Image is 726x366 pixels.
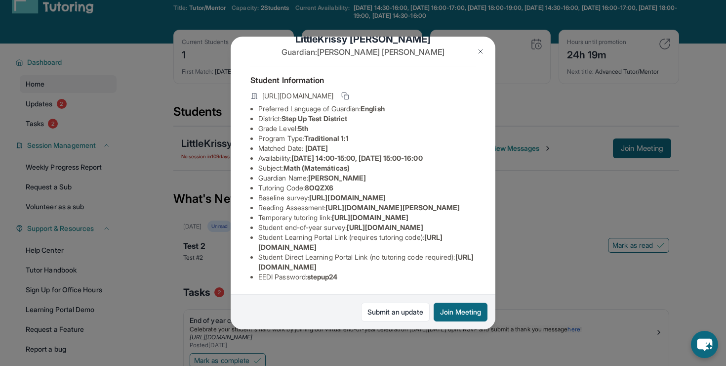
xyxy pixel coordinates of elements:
[332,213,408,222] span: [URL][DOMAIN_NAME]
[258,232,476,252] li: Student Learning Portal Link (requires tutoring code) :
[258,163,476,173] li: Subject :
[258,203,476,213] li: Reading Assessment :
[298,124,308,133] span: 5th
[258,213,476,223] li: Temporary tutoring link :
[258,143,476,153] li: Matched Date:
[262,91,333,101] span: [URL][DOMAIN_NAME]
[305,183,333,192] span: 8OQZX6
[258,114,476,124] li: District:
[361,104,385,113] span: English
[309,193,386,202] span: [URL][DOMAIN_NAME]
[258,223,476,232] li: Student end-of-year survey :
[339,90,351,102] button: Copy link
[283,164,350,172] span: Math (Matemáticas)
[282,114,347,123] span: Step Up Test District
[307,273,338,281] span: stepup24
[691,331,718,358] button: chat-button
[258,104,476,114] li: Preferred Language of Guardian:
[258,124,476,134] li: Grade Level:
[325,203,460,212] span: [URL][DOMAIN_NAME][PERSON_NAME]
[304,134,349,142] span: Traditional 1:1
[258,173,476,183] li: Guardian Name :
[250,46,476,58] p: Guardian: [PERSON_NAME] [PERSON_NAME]
[258,252,476,272] li: Student Direct Learning Portal Link (no tutoring code required) :
[347,223,423,231] span: [URL][DOMAIN_NAME]
[434,303,487,321] button: Join Meeting
[258,134,476,143] li: Program Type:
[361,303,430,321] a: Submit an update
[258,272,476,282] li: EEDI Password :
[305,144,328,152] span: [DATE]
[258,153,476,163] li: Availability:
[250,32,476,46] h1: LittleKrissy [PERSON_NAME]
[291,154,423,162] span: [DATE] 14:00-15:00, [DATE] 15:00-16:00
[308,174,366,182] span: [PERSON_NAME]
[258,193,476,203] li: Baseline survey :
[258,183,476,193] li: Tutoring Code :
[250,74,476,86] h4: Student Information
[477,47,484,55] img: Close Icon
